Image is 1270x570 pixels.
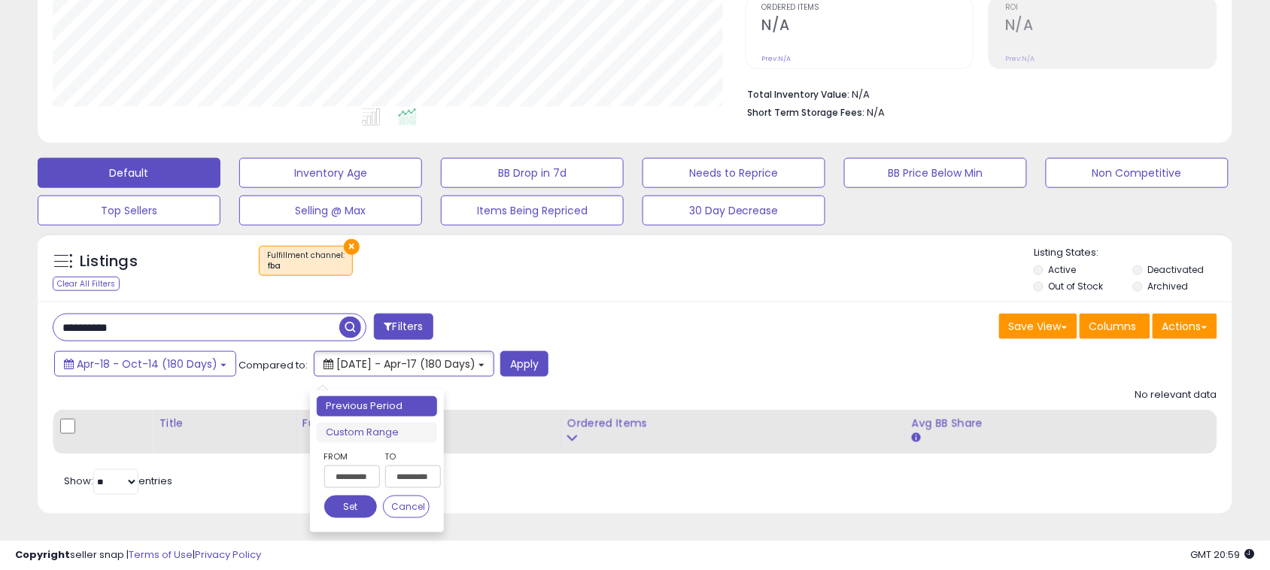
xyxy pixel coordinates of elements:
[195,547,261,562] a: Privacy Policy
[1153,314,1217,339] button: Actions
[1089,319,1137,334] span: Columns
[1191,547,1255,562] span: 2025-10-13 20:59 GMT
[762,4,974,12] span: Ordered Items
[64,474,172,488] span: Show: entries
[441,196,624,226] button: Items Being Repriced
[1080,314,1150,339] button: Columns
[748,88,850,101] b: Total Inventory Value:
[314,351,494,377] button: [DATE] - Apr-17 (180 Days)
[1005,54,1035,63] small: Prev: N/A
[239,358,308,372] span: Compared to:
[500,351,548,377] button: Apply
[1034,246,1232,260] p: Listing States:
[239,196,422,226] button: Selling @ Max
[267,261,345,271] div: fba
[912,432,921,445] small: Avg BB Share.
[38,158,220,188] button: Default
[748,106,865,119] b: Short Term Storage Fees:
[15,548,261,562] div: seller snap | |
[441,158,624,188] button: BB Drop in 7d
[844,158,1027,188] button: BB Price Below Min
[15,547,70,562] strong: Copyright
[643,158,825,188] button: Needs to Reprice
[567,416,899,432] div: Ordered Items
[999,314,1077,339] button: Save View
[1148,263,1205,276] label: Deactivated
[53,277,120,291] div: Clear All Filters
[912,416,1211,432] div: Avg BB Share
[302,416,554,432] div: Fulfillment
[77,356,217,371] span: Apr-18 - Oct-14 (180 Days)
[1135,388,1217,402] div: No relevant data
[643,196,825,226] button: 30 Day Decrease
[38,196,220,226] button: Top Sellers
[867,105,886,120] span: N/A
[748,84,1207,102] li: N/A
[267,250,345,272] span: Fulfillment channel :
[1046,158,1229,188] button: Non Competitive
[762,54,791,63] small: Prev: N/A
[324,449,377,464] label: From
[80,251,138,272] h5: Listings
[344,239,360,255] button: ×
[385,449,430,464] label: To
[129,547,193,562] a: Terms of Use
[1005,4,1217,12] span: ROI
[336,356,475,371] span: [DATE] - Apr-17 (180 Days)
[324,496,377,518] button: Set
[239,158,422,188] button: Inventory Age
[317,423,437,443] li: Custom Range
[317,396,437,417] li: Previous Period
[762,17,974,37] h2: N/A
[1148,280,1189,293] label: Archived
[1049,263,1077,276] label: Active
[374,314,433,340] button: Filters
[54,351,236,377] button: Apr-18 - Oct-14 (180 Days)
[1049,280,1104,293] label: Out of Stock
[1005,17,1217,37] h2: N/A
[383,496,430,518] button: Cancel
[159,416,289,432] div: Title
